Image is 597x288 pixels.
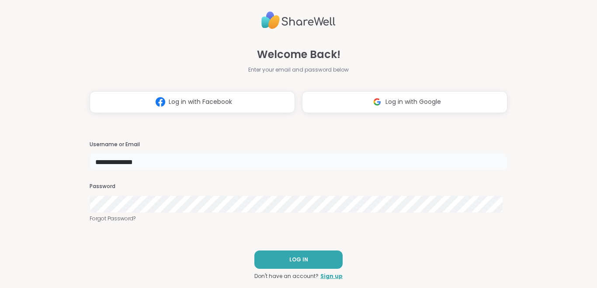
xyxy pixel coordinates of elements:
span: Enter your email and password below [248,66,349,74]
button: Log in with Google [302,91,507,113]
img: ShareWell Logomark [152,94,169,110]
span: Don't have an account? [254,272,319,280]
span: LOG IN [289,256,308,264]
img: ShareWell Logomark [369,94,385,110]
h3: Username or Email [90,141,507,148]
a: Forgot Password? [90,215,507,223]
span: Welcome Back! [257,47,340,62]
span: Log in with Facebook [169,97,232,106]
button: LOG IN [254,250,343,269]
a: Sign up [320,272,343,280]
button: Log in with Facebook [90,91,295,113]
span: Log in with Google [385,97,441,106]
img: ShareWell Logo [261,8,336,33]
h3: Password [90,183,507,190]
